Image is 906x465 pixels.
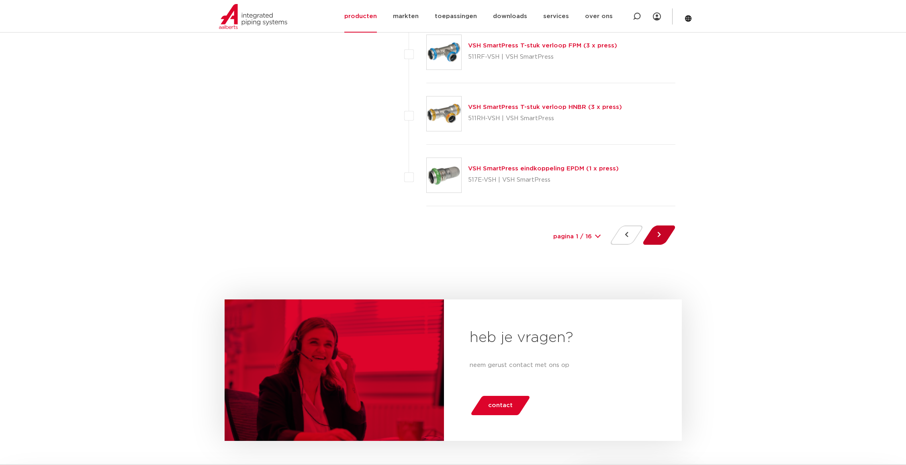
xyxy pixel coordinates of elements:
p: neem gerust contact met ons op [470,361,656,370]
h2: heb je vragen? [470,328,656,348]
p: 511RF-VSH | VSH SmartPress [468,51,617,64]
img: Thumbnail for VSH SmartPress eindkoppeling EPDM (1 x press) [427,158,461,193]
p: 517E-VSH | VSH SmartPress [468,174,619,186]
img: Thumbnail for VSH SmartPress T-stuk verloop FPM (3 x press) [427,35,461,70]
span: contact [488,399,513,412]
a: VSH SmartPress T-stuk verloop HNBR (3 x press) [468,104,622,110]
img: Thumbnail for VSH SmartPress T-stuk verloop HNBR (3 x press) [427,96,461,131]
a: contact [470,396,531,415]
p: 511RH-VSH | VSH SmartPress [468,112,622,125]
a: VSH SmartPress T-stuk verloop FPM (3 x press) [468,43,617,49]
a: VSH SmartPress eindkoppeling EPDM (1 x press) [468,166,619,172]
